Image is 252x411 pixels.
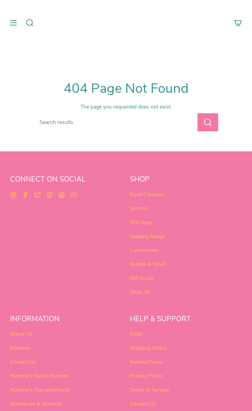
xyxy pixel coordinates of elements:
[130,358,163,366] a: Refund Policy
[130,400,156,408] a: Contact Us
[130,233,165,240] a: Feeding Range
[130,219,153,226] a: Wet Bags
[87,8,165,38] a: Mumma’s Little Helpers
[130,205,149,212] a: Smocks
[130,288,150,296] a: Shop All
[24,80,228,96] h2: 404 Page Not Found
[130,175,242,187] h2: SHOP
[10,315,122,327] h2: INFORMATION
[10,400,63,408] a: Wholesale & Stockists
[130,344,167,352] a: Shipping Policy
[10,330,32,338] a: About Us
[24,103,228,111] p: The page you requested does not exist.
[130,315,242,327] h2: HELP & SUPPORT
[10,372,69,380] a: Mumma's Family Recipes
[10,358,36,366] a: Contact Us
[34,114,174,131] input: Search our store
[10,175,122,187] h2: CONNECT ON SOCIAL
[130,261,166,268] a: Bundle & SAVE
[10,386,70,394] a: Mumma's Tips and Hacks
[130,372,163,380] a: Privacy Policy
[10,344,30,352] a: Reviews
[130,191,164,198] a: Food Catchers
[130,330,143,338] a: FAQs
[130,247,159,254] a: Lunchboxes
[130,275,153,282] a: Gift Guide
[197,113,218,131] button: Search
[8,8,18,38] button: Show menu
[130,386,169,394] a: Terms of Service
